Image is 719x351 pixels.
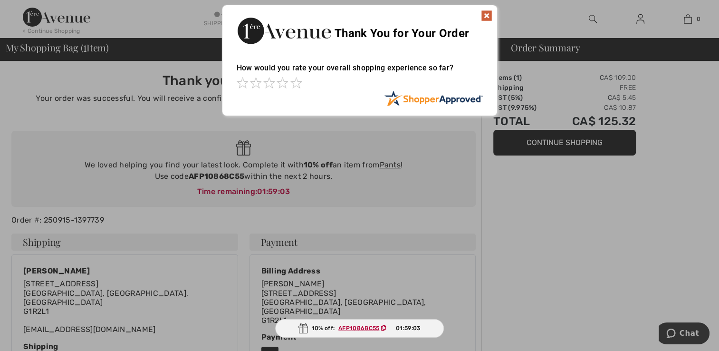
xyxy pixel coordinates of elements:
[237,54,483,90] div: How would you rate your overall shopping experience so far?
[21,7,40,15] span: Chat
[298,323,308,333] img: Gift.svg
[237,15,332,47] img: Thank You for Your Order
[396,324,421,332] span: 01:59:03
[275,319,444,338] div: 10% off:
[338,325,379,331] ins: AFP10868C55
[481,10,492,21] img: x
[335,27,469,40] span: Thank You for Your Order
